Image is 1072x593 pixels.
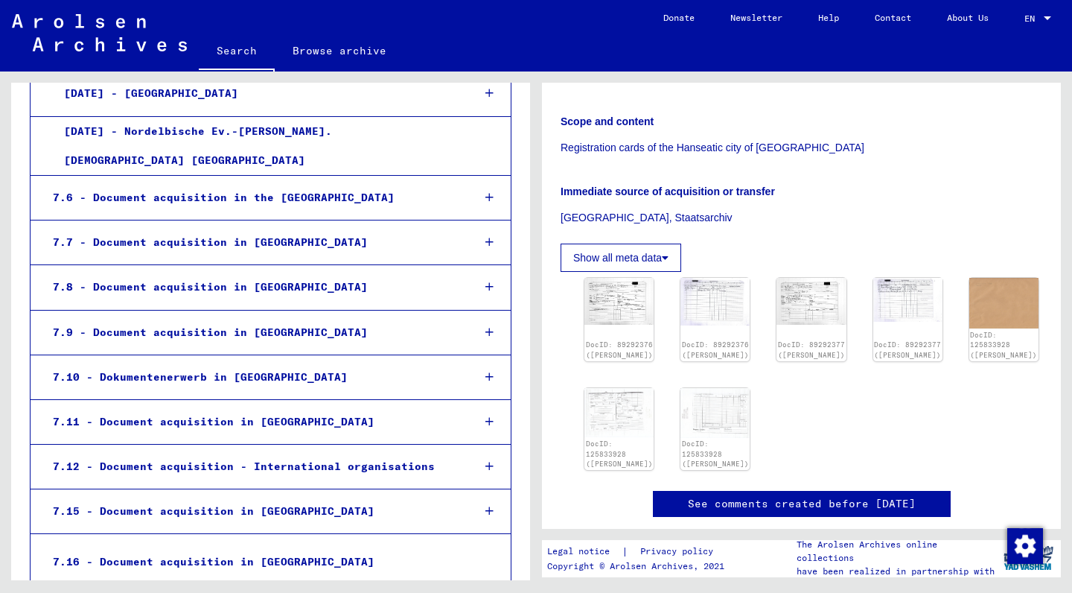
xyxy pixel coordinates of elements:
[1001,539,1056,577] img: yv_logo.png
[42,363,460,392] div: 7.10 - Dokumentenerwerb in [GEOGRAPHIC_DATA]
[680,278,750,326] img: 002.jpg
[682,440,749,468] a: DocID: 125833928 ([PERSON_NAME])
[42,497,460,526] div: 7.15 - Document acquisition in [GEOGRAPHIC_DATA]
[42,452,460,481] div: 7.12 - Document acquisition - International organisations
[561,115,654,127] b: Scope and content
[682,340,749,359] a: DocID: 89292376 ([PERSON_NAME])
[199,33,275,72] a: Search
[586,440,653,468] a: DocID: 125833928 ([PERSON_NAME])
[42,318,460,347] div: 7.9 - Document acquisition in [GEOGRAPHIC_DATA]
[1006,527,1042,563] div: Change consent
[561,140,1042,156] p: Registration cards of the Hanseatic city of [GEOGRAPHIC_DATA]
[42,183,460,212] div: 7.6 - Document acquisition in the [GEOGRAPHIC_DATA]
[776,278,846,325] img: 001.jpg
[778,340,845,359] a: DocID: 89292377 ([PERSON_NAME])
[584,388,654,437] img: 003.jpg
[797,538,996,565] p: The Arolsen Archives online collections
[42,548,459,577] div: 7.16 - Document acquisition in [GEOGRAPHIC_DATA]
[628,544,731,559] a: Privacy policy
[680,388,750,438] img: 004.jpg
[873,278,942,322] img: 002.jpg
[1024,13,1041,24] span: EN
[53,117,459,175] div: [DATE] - Nordelbische Ev.-[PERSON_NAME]. [DEMOGRAPHIC_DATA] [GEOGRAPHIC_DATA]
[586,340,653,359] a: DocID: 89292376 ([PERSON_NAME])
[547,544,731,559] div: |
[561,210,1042,226] p: [GEOGRAPHIC_DATA], Staatsarchiv
[688,496,916,512] a: See comments created before [DATE]
[969,278,1038,329] img: 001.jpg
[874,340,941,359] a: DocID: 89292377 ([PERSON_NAME])
[797,565,996,578] p: have been realized in partnership with
[561,244,681,272] button: Show all meta data
[584,278,654,325] img: 001.jpg
[561,185,775,197] b: Immediate source of acquisition or transfer
[42,273,460,302] div: 7.8 - Document acquisition in [GEOGRAPHIC_DATA]
[42,228,460,257] div: 7.7 - Document acquisition in [GEOGRAPHIC_DATA]
[1007,528,1043,564] img: Change consent
[42,408,460,437] div: 7.11 - Document acquisition in [GEOGRAPHIC_DATA]
[970,331,1037,359] a: DocID: 125833928 ([PERSON_NAME])
[12,14,187,51] img: Arolsen_neg.svg
[547,544,622,559] a: Legal notice
[53,79,460,108] div: [DATE] - [GEOGRAPHIC_DATA]
[275,33,404,69] a: Browse archive
[547,559,731,573] p: Copyright © Arolsen Archives, 2021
